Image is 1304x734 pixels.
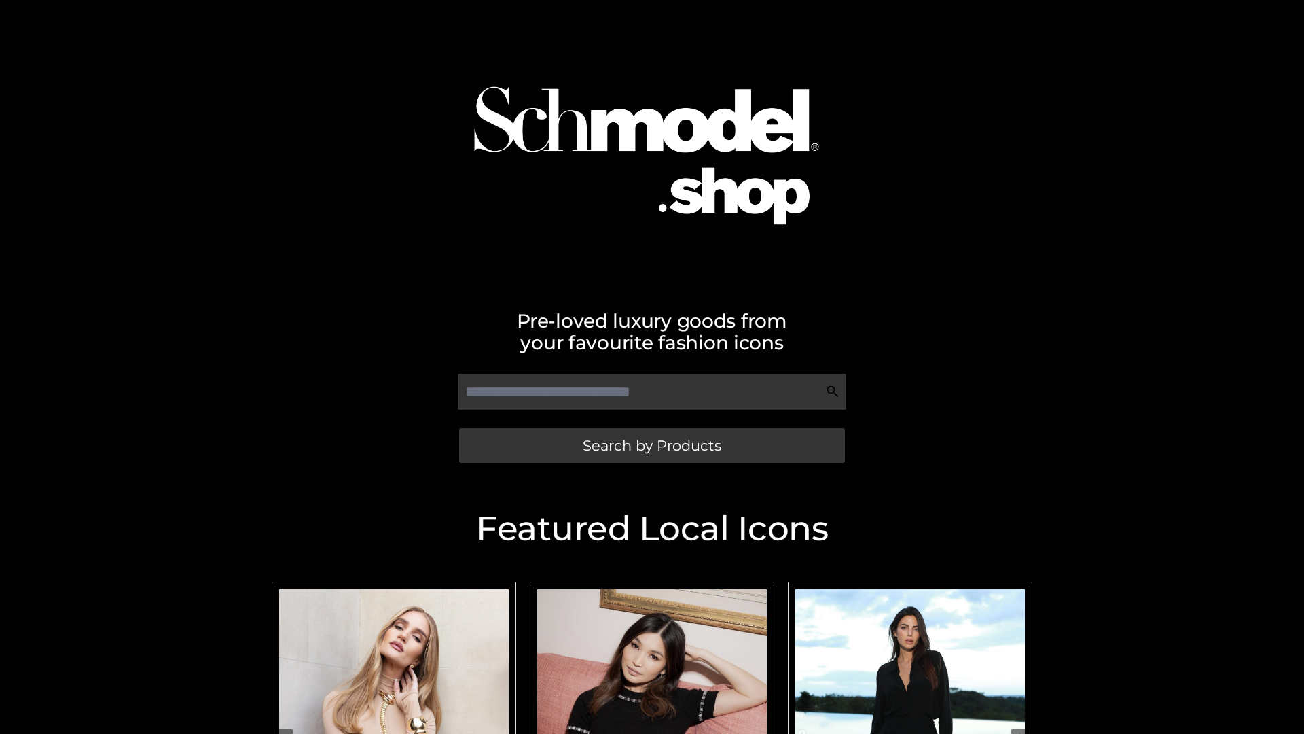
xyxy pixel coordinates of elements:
h2: Featured Local Icons​ [265,512,1039,546]
img: Search Icon [826,385,839,398]
h2: Pre-loved luxury goods from your favourite fashion icons [265,310,1039,353]
a: Search by Products [459,428,845,463]
span: Search by Products [583,438,721,453]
